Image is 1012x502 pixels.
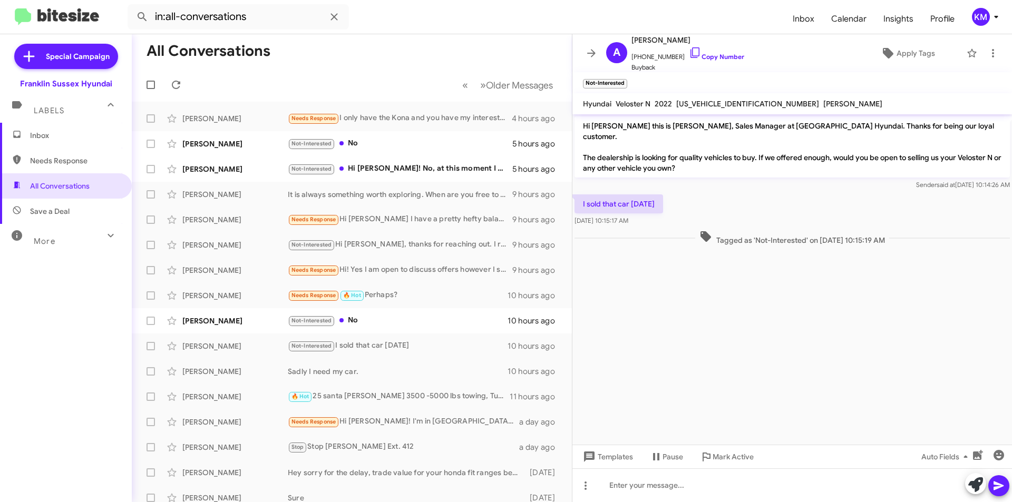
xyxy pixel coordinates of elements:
[30,155,120,166] span: Needs Response
[30,130,120,141] span: Inbox
[291,140,332,147] span: Not-Interested
[508,366,563,377] div: 10 hours ago
[575,194,663,213] p: I sold that car [DATE]
[288,239,512,251] div: Hi [PERSON_NAME], thanks for reaching out. I recently sold my account as I got Tesla Model Y
[291,115,336,122] span: Needs Response
[34,106,64,115] span: Labels
[921,447,972,466] span: Auto Fields
[288,340,508,352] div: I sold that car [DATE]
[288,213,512,225] div: Hi [PERSON_NAME] I have a pretty hefty balance on my loan and would need to be offered enough tha...
[288,137,512,150] div: No
[695,230,889,245] span: Tagged as 'Not-Interested' on [DATE] 10:15:19 AM
[147,43,270,60] h1: All Conversations
[462,78,468,92] span: «
[288,416,519,428] div: Hi [PERSON_NAME]! I'm in [GEOGRAPHIC_DATA] on [GEOGRAPHIC_DATA]. What's your quote on 2026 Ioniq ...
[631,62,744,73] span: Buyback
[512,189,563,200] div: 9 hours ago
[692,447,762,466] button: Mark Active
[508,341,563,351] div: 10 hours ago
[288,314,508,327] div: No
[512,240,563,250] div: 9 hours ago
[30,206,70,216] span: Save a Deal
[182,164,288,174] div: [PERSON_NAME]
[182,442,288,452] div: [PERSON_NAME]
[343,292,361,299] span: 🔥 Hot
[182,240,288,250] div: [PERSON_NAME]
[512,164,563,174] div: 5 hours ago
[512,214,563,225] div: 9 hours ago
[182,139,288,149] div: [PERSON_NAME]
[583,79,627,88] small: Not-Interested
[486,80,553,91] span: Older Messages
[916,181,1010,189] span: Sender [DATE] 10:14:26 AM
[288,112,512,124] div: I only have the Kona and you have my interest, I need to know more...[PERSON_NAME]
[291,317,332,324] span: Not-Interested
[641,447,692,466] button: Pause
[34,237,55,246] span: More
[631,34,744,46] span: [PERSON_NAME]
[291,241,332,248] span: Not-Interested
[897,44,935,63] span: Apply Tags
[456,74,559,96] nav: Page navigation example
[663,447,683,466] span: Pause
[182,341,288,351] div: [PERSON_NAME]
[291,393,309,400] span: 🔥 Hot
[689,53,744,61] a: Copy Number
[631,46,744,62] span: [PHONE_NUMBER]
[875,4,922,34] a: Insights
[288,289,508,301] div: Perhaps?
[30,181,90,191] span: All Conversations
[676,99,819,109] span: [US_VEHICLE_IDENTIFICATION_NUMBER]
[913,447,980,466] button: Auto Fields
[288,441,519,453] div: Stop [PERSON_NAME] Ext. 412
[510,391,563,402] div: 11 hours ago
[128,4,349,29] input: Search
[474,74,559,96] button: Next
[14,44,118,69] a: Special Campaign
[524,467,563,478] div: [DATE]
[20,78,112,89] div: Franklin Sussex Hyundai
[288,189,512,200] div: It is always something worth exploring. When are you free to stop by? You can sit with [PERSON_NA...
[182,265,288,275] div: [PERSON_NAME]
[823,4,875,34] a: Calendar
[823,99,882,109] span: [PERSON_NAME]
[613,44,620,61] span: A
[922,4,963,34] a: Profile
[182,391,288,402] div: [PERSON_NAME]
[512,265,563,275] div: 9 hours ago
[46,51,110,62] span: Special Campaign
[480,78,486,92] span: »
[288,390,510,402] div: 25 santa [PERSON_NAME] 3500 -5000 lbs towing, Tucson 3500 lbs, ioniq 9 5000 lbs, santa fe 3500-45...
[182,113,288,124] div: [PERSON_NAME]
[182,316,288,326] div: [PERSON_NAME]
[575,216,628,224] span: [DATE] 10:15:17 AM
[291,342,332,349] span: Not-Interested
[288,163,512,175] div: Hi [PERSON_NAME]! No, at this moment I am not interested.
[972,8,990,26] div: KM
[519,442,563,452] div: a day ago
[655,99,672,109] span: 2022
[291,418,336,425] span: Needs Response
[575,116,1010,178] p: Hi [PERSON_NAME] this is [PERSON_NAME], Sales Manager at [GEOGRAPHIC_DATA] Hyundai. Thanks for be...
[291,267,336,273] span: Needs Response
[182,214,288,225] div: [PERSON_NAME]
[182,366,288,377] div: [PERSON_NAME]
[291,444,304,450] span: Stop
[182,467,288,478] div: [PERSON_NAME]
[713,447,754,466] span: Mark Active
[963,8,1000,26] button: KM
[288,366,508,377] div: Sadly I need my car.
[572,447,641,466] button: Templates
[784,4,823,34] a: Inbox
[937,181,955,189] span: said at
[291,216,336,223] span: Needs Response
[512,113,563,124] div: 4 hours ago
[291,292,336,299] span: Needs Response
[581,447,633,466] span: Templates
[288,467,524,478] div: Hey sorry for the delay, trade value for your honda fit ranges between $1820 - $5201 depending on...
[616,99,650,109] span: Veloster N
